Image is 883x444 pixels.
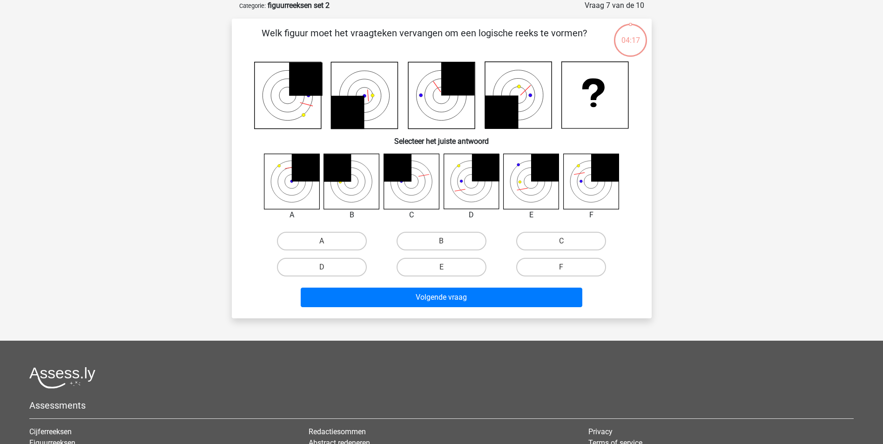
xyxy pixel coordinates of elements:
[556,209,627,221] div: F
[257,209,327,221] div: A
[317,209,387,221] div: B
[268,1,330,10] strong: figuurreeksen set 2
[516,232,606,250] label: C
[277,232,367,250] label: A
[309,427,366,436] a: Redactiesommen
[496,209,566,221] div: E
[377,209,447,221] div: C
[588,427,613,436] a: Privacy
[239,2,266,9] small: Categorie:
[247,129,637,146] h6: Selecteer het juiste antwoord
[277,258,367,276] label: D
[247,26,602,54] p: Welk figuur moet het vraagteken vervangen om een logische reeks te vormen?
[516,258,606,276] label: F
[29,367,95,389] img: Assessly logo
[29,427,72,436] a: Cijferreeksen
[29,400,854,411] h5: Assessments
[613,23,648,46] div: 04:17
[397,232,486,250] label: B
[437,209,507,221] div: D
[301,288,582,307] button: Volgende vraag
[397,258,486,276] label: E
